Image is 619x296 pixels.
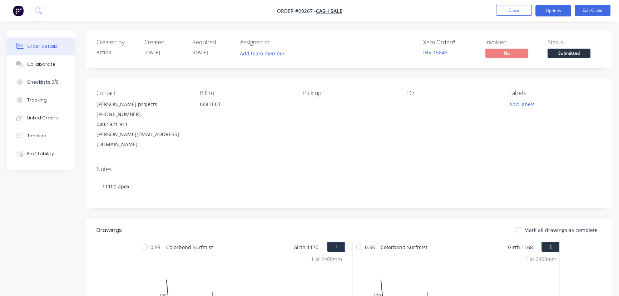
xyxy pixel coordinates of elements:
div: [PERSON_NAME] projects[PHONE_NUMBER]0402 921 911[PERSON_NAME][EMAIL_ADDRESS][DOMAIN_NAME] [96,99,188,149]
button: 1 [327,242,345,252]
div: Created [144,39,184,46]
span: Girth 1168 [508,242,533,252]
div: Assigned to [240,39,312,46]
span: No [485,49,528,58]
button: Collaborate [7,55,75,73]
div: Invoiced [485,39,539,46]
a: CASH SALE [316,8,342,14]
button: 2 [541,242,559,252]
div: Checklists 0/0 [27,79,59,85]
div: Contact [96,90,188,97]
span: Submitted [548,49,590,58]
div: Created by [96,39,136,46]
span: [DATE] [192,49,208,56]
div: Drawings [96,226,122,235]
div: Pick up [303,90,395,97]
div: Tracking [27,97,47,103]
button: Profitability [7,145,75,163]
button: Checklists 0/0 [7,73,75,91]
div: Labels [509,90,601,97]
div: 0402 921 911 [96,119,188,129]
div: 1 at 2400mm [311,255,342,263]
button: Add team member [236,49,289,58]
div: 1 at 2400mm [525,255,556,263]
div: Profitability [27,151,54,157]
div: Collaborate [27,61,55,68]
button: Close [496,5,532,16]
button: Order details [7,38,75,55]
span: 0.55 [148,242,163,252]
a: INV-15845 [423,49,447,56]
div: Notes [96,166,601,173]
button: Linked Orders [7,109,75,127]
button: Edit Order [575,5,610,16]
div: Bill to [200,90,292,97]
div: [PERSON_NAME] projects [96,99,188,109]
span: Mark all drawings as complete [524,226,598,234]
div: Xero Order # [423,39,477,46]
button: Add labels [505,99,538,109]
img: Factory [13,5,24,16]
div: 11100 apex [96,176,601,197]
div: [PHONE_NUMBER] [96,109,188,119]
span: Colorbond Surfmist [378,242,430,252]
button: Submitted [548,49,590,59]
div: [PERSON_NAME][EMAIL_ADDRESS][DOMAIN_NAME] [96,129,188,149]
button: Tracking [7,91,75,109]
span: [DATE] [144,49,160,56]
div: Status [548,39,601,46]
span: 0.55 [362,242,378,252]
span: Girth 1170 [293,242,318,252]
div: PO [406,90,498,97]
span: Order #29267 - [277,8,316,14]
div: Required [192,39,232,46]
button: Options [535,5,571,16]
div: Action [96,49,136,56]
div: Linked Orders [27,115,58,121]
div: COLLECT [200,99,292,122]
div: Order details [27,43,58,50]
div: Timeline [27,133,46,139]
button: Timeline [7,127,75,145]
div: COLLECT [200,99,292,109]
span: Colorbond Surfmist [163,242,216,252]
button: Add team member [240,49,289,58]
